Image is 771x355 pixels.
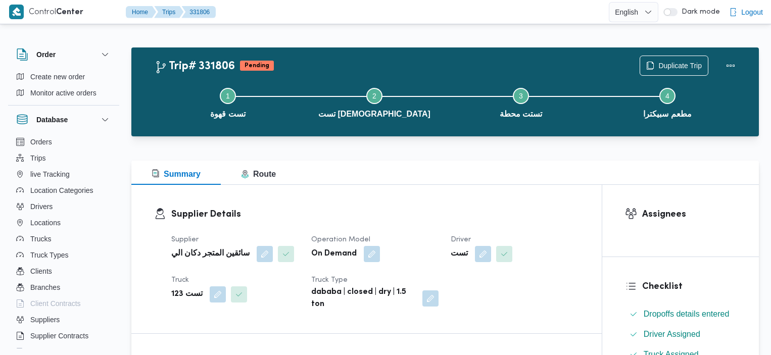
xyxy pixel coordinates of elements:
b: Center [56,9,83,16]
h3: Order [36,48,56,61]
button: Orders [12,134,115,150]
span: Drivers [30,200,53,213]
span: Dropoffs details entered [644,308,730,320]
button: Dropoffs details entered [625,306,736,322]
button: Monitor active orders [12,85,115,101]
span: 4 [665,92,669,100]
span: Trips [30,152,46,164]
span: Location Categories [30,184,93,196]
button: Locations [12,215,115,231]
span: Pending [240,61,274,71]
iframe: chat widget [10,315,42,345]
span: تستت محطة [500,108,542,120]
b: Pending [245,63,269,69]
button: Location Categories [12,182,115,198]
button: Branches [12,279,115,295]
button: Trips [154,6,183,18]
div: Database [8,134,119,352]
button: Create new order [12,69,115,85]
span: Locations [30,217,61,229]
span: Supplier Contracts [30,330,88,342]
button: Duplicate Trip [640,56,708,76]
span: Logout [741,6,763,18]
span: Driver Assigned [644,330,700,338]
span: Truck Type [311,277,348,283]
button: Truck Types [12,247,115,263]
button: Logout [725,2,767,22]
span: Create new order [30,71,85,83]
span: Clients [30,265,52,277]
button: تست قهوة [155,76,301,128]
span: Truck [171,277,189,283]
span: تست [DEMOGRAPHIC_DATA] [318,108,430,120]
span: live Tracking [30,168,70,180]
button: Actions [720,56,741,76]
b: تست [451,248,468,260]
button: Drivers [12,198,115,215]
h3: Supplier Details [171,208,579,221]
span: Monitor active orders [30,87,97,99]
span: Orders [30,136,52,148]
b: On Demand [311,248,357,260]
h3: Assignees [642,208,736,221]
button: Home [126,6,156,18]
span: Summary [152,170,201,178]
div: Order [8,69,119,105]
span: 3 [519,92,523,100]
h3: Checklist [642,280,736,293]
button: Client Contracts [12,295,115,312]
span: Suppliers [30,314,60,326]
span: 2 [372,92,376,100]
button: تستت محطة [448,76,594,128]
span: Duplicate Trip [658,60,702,72]
button: Clients [12,263,115,279]
button: Database [16,114,111,126]
span: Operation Model [311,236,370,243]
span: Trucks [30,233,51,245]
span: Branches [30,281,60,293]
b: dababa | closed | dry | 1.5 ton [311,286,416,311]
button: Suppliers [12,312,115,328]
button: live Tracking [12,166,115,182]
h2: Trip# 331806 [155,60,235,73]
button: Trips [12,150,115,166]
span: تست قهوة [210,108,245,120]
span: Dark mode [678,8,720,16]
span: Route [241,170,276,178]
span: 1 [226,92,230,100]
b: سائقين المتجر دكان الي [171,248,250,260]
b: تست 123 [171,288,203,300]
span: Client Contracts [30,297,81,310]
button: 331806 [181,6,216,18]
h3: Database [36,114,68,126]
button: Supplier Contracts [12,328,115,344]
span: Supplier [171,236,199,243]
button: Driver Assigned [625,326,736,342]
span: Dropoffs details entered [644,310,730,318]
span: مطعم سبيكترا [643,108,691,120]
button: Trucks [12,231,115,247]
img: X8yXhbKr1z7QwAAAABJRU5ErkJggg== [9,5,24,19]
button: تست [DEMOGRAPHIC_DATA] [301,76,448,128]
span: Driver Assigned [644,328,700,340]
button: مطعم سبيكترا [594,76,741,128]
span: Driver [451,236,471,243]
span: Truck Types [30,249,68,261]
button: Order [16,48,111,61]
